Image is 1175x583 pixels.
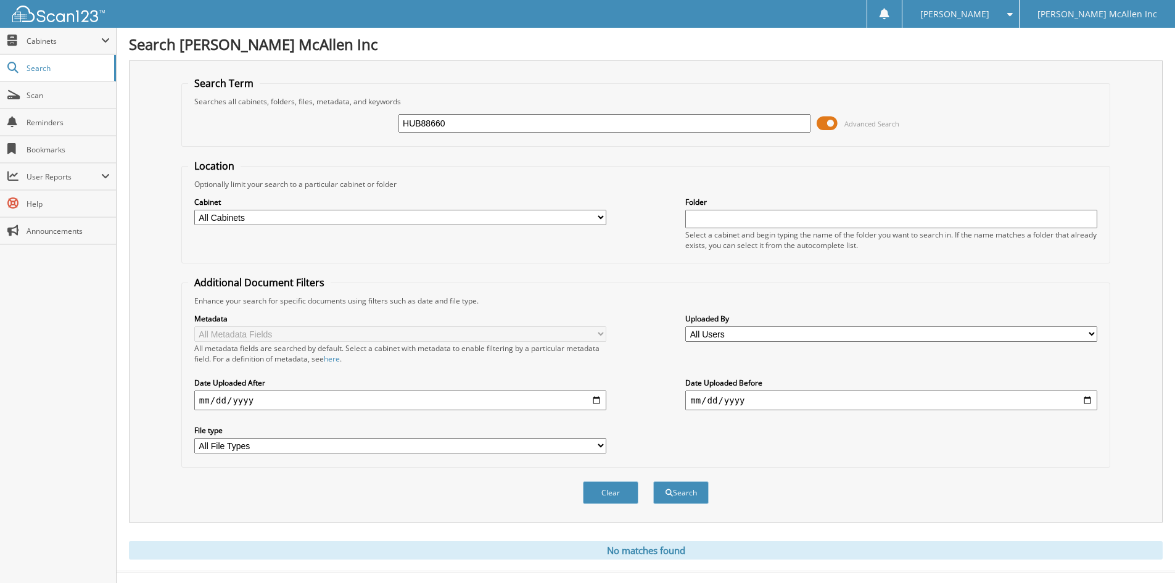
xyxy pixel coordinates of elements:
[27,36,101,46] span: Cabinets
[685,313,1097,324] label: Uploaded By
[27,90,110,101] span: Scan
[188,76,260,90] legend: Search Term
[27,63,108,73] span: Search
[685,197,1097,207] label: Folder
[188,276,331,289] legend: Additional Document Filters
[653,481,709,504] button: Search
[188,96,1103,107] div: Searches all cabinets, folders, files, metadata, and keywords
[129,541,1163,560] div: No matches found
[27,144,110,155] span: Bookmarks
[194,197,606,207] label: Cabinet
[12,6,105,22] img: scan123-logo-white.svg
[844,119,899,128] span: Advanced Search
[194,425,606,436] label: File type
[188,179,1103,189] div: Optionally limit your search to a particular cabinet or folder
[27,172,101,182] span: User Reports
[188,159,241,173] legend: Location
[194,378,606,388] label: Date Uploaded After
[1037,10,1157,18] span: [PERSON_NAME] McAllen Inc
[685,378,1097,388] label: Date Uploaded Before
[685,229,1097,250] div: Select a cabinet and begin typing the name of the folder you want to search in. If the name match...
[1113,524,1175,583] iframe: Chat Widget
[685,391,1097,410] input: end
[194,313,606,324] label: Metadata
[583,481,638,504] button: Clear
[324,354,340,364] a: here
[27,226,110,236] span: Announcements
[194,343,606,364] div: All metadata fields are searched by default. Select a cabinet with metadata to enable filtering b...
[27,117,110,128] span: Reminders
[129,34,1163,54] h1: Search [PERSON_NAME] McAllen Inc
[194,391,606,410] input: start
[188,296,1103,306] div: Enhance your search for specific documents using filters such as date and file type.
[27,199,110,209] span: Help
[920,10,989,18] span: [PERSON_NAME]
